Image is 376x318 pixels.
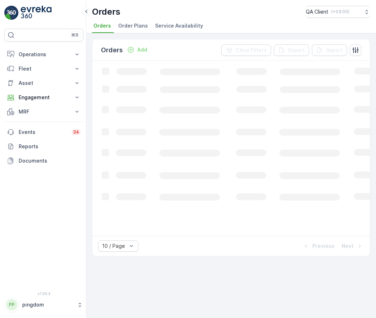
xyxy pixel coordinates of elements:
[4,47,83,62] button: Operations
[274,44,309,56] button: Export
[19,79,69,87] p: Asset
[4,139,83,154] a: Reports
[4,125,83,139] a: Events34
[22,301,73,308] p: pingdom
[4,76,83,90] button: Asset
[288,47,305,54] p: Export
[19,143,81,150] p: Reports
[4,105,83,119] button: MRF
[19,51,69,58] p: Operations
[4,90,83,105] button: Engagement
[19,157,81,164] p: Documents
[73,129,79,135] p: 34
[19,108,69,115] p: MRF
[93,22,111,29] span: Orders
[4,154,83,168] a: Documents
[92,6,120,18] p: Orders
[221,44,271,56] button: Clear Filters
[101,45,123,55] p: Orders
[4,291,83,296] span: v 1.50.3
[124,45,150,54] button: Add
[4,6,19,20] img: logo
[155,22,203,29] span: Service Availability
[21,6,52,20] img: logo_light-DOdMpM7g.png
[326,47,343,54] p: Import
[4,62,83,76] button: Fleet
[19,129,67,136] p: Events
[137,46,147,53] p: Add
[342,242,353,250] p: Next
[312,44,347,56] button: Import
[6,299,18,310] div: PP
[341,242,364,250] button: Next
[306,6,370,18] button: QA Client(+03:00)
[19,94,69,101] p: Engagement
[312,242,334,250] p: Previous
[118,22,148,29] span: Order Plans
[19,65,69,72] p: Fleet
[71,32,78,38] p: ⌘B
[236,47,267,54] p: Clear Filters
[331,9,350,15] p: ( +03:00 )
[302,242,335,250] button: Previous
[306,8,328,15] p: QA Client
[4,297,83,312] button: PPpingdom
